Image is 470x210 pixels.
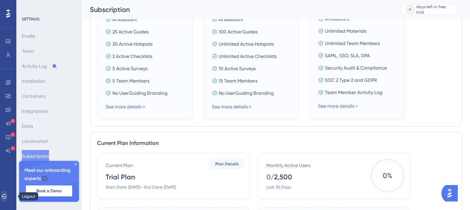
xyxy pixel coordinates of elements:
[371,159,405,193] span: 0 %
[210,159,244,169] button: Plan Details
[22,30,35,42] button: Profile
[409,7,411,12] div: 0
[22,135,48,147] button: Localization
[318,103,358,109] a: See more details >
[112,89,168,97] span: No UserGuiding Branding
[212,104,251,109] a: See more details >
[22,60,57,72] button: Activity Log
[22,45,34,57] button: Team
[25,166,74,183] span: Meet our onboarding experts 🎧
[325,27,366,35] span: Unlimited Materials
[22,150,49,162] button: Subscription
[219,28,257,36] span: 100 Active Guides
[22,16,77,22] div: SETTINGS
[90,5,385,14] div: Subscription
[325,64,387,72] span: Security Audit & Compliance
[416,4,454,15] div: days left in free trial
[219,52,277,60] span: Unlimited Active Checklists
[22,105,48,117] button: Integrations
[266,172,271,182] div: 0
[106,172,135,182] div: Trial Plan
[112,64,147,73] span: 5 Active Surveys
[219,64,256,73] span: 10 Active Surveys
[325,51,370,60] span: SAML, SSO, SLA, DPA
[325,88,382,96] span: Team Member Activity Log
[219,89,274,97] span: No UserGuiding Branding
[112,52,152,60] span: 2 Active Checklists
[271,172,292,182] div: / 2,500
[441,183,462,204] iframe: UserGuiding AI Assistant Launcher
[219,40,274,48] span: Unlimited Active Hotspots
[112,40,153,48] span: 20 Active Hotspots
[22,75,46,87] button: Installation
[97,139,455,147] div: Current Plan Information
[112,77,150,85] span: 5 Team Members
[112,28,148,36] span: 25 Active Guides
[219,15,243,24] span: AI Assistant
[215,161,239,167] span: Plan Details
[26,185,72,196] button: Book a Demo
[106,184,176,190] div: Start Date: [DATE] - End Date: [DATE]
[266,161,311,169] div: Monthly Active Users
[325,39,380,47] span: Unlimited Team Members
[266,184,291,190] div: Last 30 Days
[22,90,46,102] button: Containers
[106,161,133,169] div: Current Plan
[22,120,33,132] button: Data
[219,77,257,85] span: 15 Team Members
[106,104,145,109] a: See more details >
[36,188,62,194] span: Book a Demo
[325,76,377,84] span: SOC 2 Type 2 and GDPR
[112,15,137,24] span: AI Assistant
